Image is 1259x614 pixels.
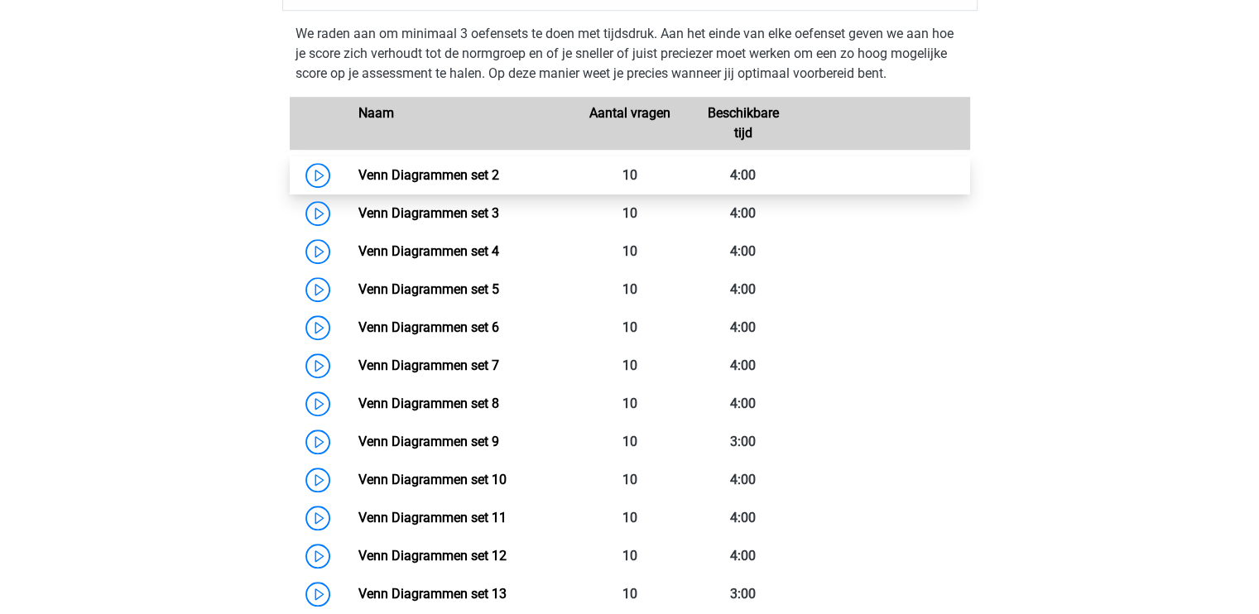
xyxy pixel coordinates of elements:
[358,548,507,564] a: Venn Diagrammen set 12
[346,103,573,143] div: Naam
[296,24,964,84] p: We raden aan om minimaal 3 oefensets te doen met tijdsdruk. Aan het einde van elke oefenset geven...
[358,357,499,373] a: Venn Diagrammen set 7
[358,586,507,602] a: Venn Diagrammen set 13
[573,103,686,143] div: Aantal vragen
[358,243,499,259] a: Venn Diagrammen set 4
[358,510,507,525] a: Venn Diagrammen set 11
[358,319,499,335] a: Venn Diagrammen set 6
[358,205,499,221] a: Venn Diagrammen set 3
[358,167,499,183] a: Venn Diagrammen set 2
[358,434,499,449] a: Venn Diagrammen set 9
[358,281,499,297] a: Venn Diagrammen set 5
[686,103,800,143] div: Beschikbare tijd
[358,396,499,411] a: Venn Diagrammen set 8
[358,472,507,487] a: Venn Diagrammen set 10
